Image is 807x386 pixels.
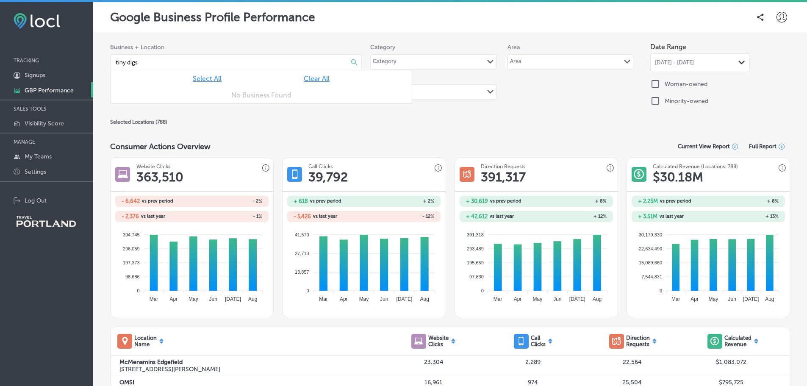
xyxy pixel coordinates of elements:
[136,169,183,185] h1: 363,510
[553,296,561,302] tspan: Jun
[665,97,708,105] label: Minority-owned
[340,296,348,302] tspan: Apr
[682,358,781,366] p: $1,083,072
[313,214,337,219] span: vs last year
[123,232,140,237] tspan: 394,745
[481,164,525,169] h3: Direction Requests
[170,296,178,302] tspan: Apr
[119,366,384,373] p: [STREET_ADDRESS][PERSON_NAME]
[743,296,759,302] tspan: [DATE]
[364,198,434,204] h2: + 2
[531,335,546,347] p: Call Clicks
[638,213,657,219] h2: + 3.51M
[660,214,684,219] span: vs last year
[119,358,384,366] label: McMenamins Edgefield
[708,198,779,204] h2: + 8
[775,198,779,204] span: %
[494,296,502,302] tspan: Mar
[209,296,217,302] tspan: Jun
[25,197,47,204] p: Log Out
[294,213,311,219] h2: - 5,426
[638,198,658,204] h2: + 2.25M
[536,198,607,204] h2: + 8
[304,75,330,83] span: Clear All
[724,335,752,347] p: Calculated Revenue
[136,164,170,169] h3: Website Clicks
[639,260,662,265] tspan: 15,089,660
[682,379,781,386] p: $795,725
[25,87,74,94] p: GBP Performance
[469,274,484,279] tspan: 97,830
[582,379,682,386] p: 25,504
[115,55,333,70] input: Type business names and/or locations
[123,260,140,265] tspan: 197,373
[295,251,309,256] tspan: 27,713
[373,58,397,68] div: Category
[660,199,691,203] span: vs prev period
[141,214,165,219] span: vs last year
[384,379,483,386] p: 16,961
[691,296,699,302] tspan: Apr
[380,296,388,302] tspan: Jun
[593,296,602,302] tspan: Aug
[115,91,408,99] p: No Business Found
[359,296,369,302] tspan: May
[603,198,607,204] span: %
[639,232,662,237] tspan: 30,179,330
[626,335,650,347] p: Direction Requests
[650,43,686,51] label: Date Range
[708,214,779,219] h2: + 13
[775,214,779,219] span: %
[370,44,496,51] label: Category
[125,274,140,279] tspan: 98,686
[428,335,449,347] p: Website Clicks
[430,198,434,204] span: %
[532,296,542,302] tspan: May
[708,296,718,302] tspan: May
[536,214,607,219] h2: + 12
[660,288,662,293] tspan: 0
[192,198,262,204] h2: - 2
[639,246,662,251] tspan: 22,634,490
[137,288,140,293] tspan: 0
[603,214,607,219] span: %
[192,214,262,219] h2: - 1
[655,59,694,66] span: [DATE] - [DATE]
[510,58,521,68] div: Area
[25,72,45,79] p: Signups
[582,358,682,366] p: 22,564
[483,379,582,386] p: 974
[749,143,776,150] span: Full Report
[295,232,309,237] tspan: 41,570
[25,168,46,175] p: Settings
[134,335,157,347] p: Location Name
[420,296,429,302] tspan: Aug
[142,199,173,203] span: vs prev period
[25,120,64,127] p: Visibility Score
[513,296,521,302] tspan: Apr
[258,214,262,219] span: %
[483,358,582,366] p: 2,289
[307,288,309,293] tspan: 0
[25,153,52,160] p: My Teams
[310,199,341,203] span: vs prev period
[384,358,483,366] p: 23,304
[370,74,496,81] label: District
[490,214,514,219] span: vs last year
[467,232,484,237] tspan: 391,318
[569,296,585,302] tspan: [DATE]
[364,214,434,219] h2: - 12
[248,296,257,302] tspan: Aug
[119,379,384,386] label: OMSI
[14,13,60,29] img: fda3e92497d09a02dc62c9cd864e3231.png
[150,296,158,302] tspan: Mar
[728,296,736,302] tspan: Jun
[641,274,662,279] tspan: 7,544,831
[122,213,139,219] h2: - 2,376
[17,216,76,227] img: Travel Portland
[490,199,521,203] span: vs prev period
[481,288,483,293] tspan: 0
[193,75,222,83] span: Select All
[308,169,348,185] h1: 39,792
[122,198,140,204] h2: - 6,642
